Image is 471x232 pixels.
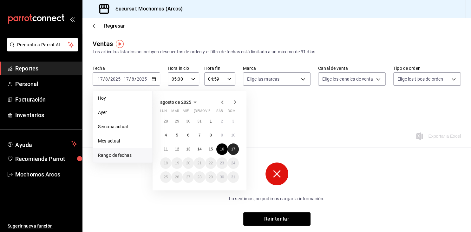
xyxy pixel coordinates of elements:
button: Pregunta a Parrot AI [7,38,78,51]
abbr: 20 de agosto de 2025 [186,161,190,165]
abbr: 27 de agosto de 2025 [186,175,190,179]
abbr: 31 de agosto de 2025 [231,175,235,179]
abbr: 9 de agosto de 2025 [221,133,223,137]
button: 17 de agosto de 2025 [228,143,239,155]
span: / [108,76,110,82]
h3: Sucursal: Mochomos (Arcos) [110,5,183,13]
abbr: 21 de agosto de 2025 [197,161,201,165]
button: 19 de agosto de 2025 [171,157,182,169]
button: 12 de agosto de 2025 [171,143,182,155]
abbr: 1 de agosto de 2025 [210,119,212,123]
button: 3 de agosto de 2025 [228,116,239,127]
abbr: domingo [228,109,236,116]
input: ---- [110,76,121,82]
button: 8 de agosto de 2025 [205,129,216,141]
button: 22 de agosto de 2025 [205,157,216,169]
label: Hora inicio [168,66,199,70]
button: 29 de julio de 2025 [171,116,182,127]
button: 30 de agosto de 2025 [216,171,227,183]
input: ---- [136,76,147,82]
abbr: viernes [205,109,210,116]
span: Sugerir nueva función [8,223,77,229]
abbr: 31 de julio de 2025 [197,119,201,123]
abbr: lunes [160,109,167,116]
img: Tooltip marker [116,40,124,48]
button: 7 de agosto de 2025 [194,129,205,141]
span: - [121,76,123,82]
abbr: 5 de agosto de 2025 [176,133,178,137]
button: 25 de agosto de 2025 [160,171,171,183]
abbr: 25 de agosto de 2025 [164,175,168,179]
span: Reportes [15,64,77,73]
button: agosto de 2025 [160,98,199,106]
span: Facturación [15,95,77,104]
abbr: 15 de agosto de 2025 [209,147,213,151]
button: 18 de agosto de 2025 [160,157,171,169]
abbr: 26 de agosto de 2025 [175,175,179,179]
button: 28 de agosto de 2025 [194,171,205,183]
abbr: miércoles [183,109,189,116]
button: 13 de agosto de 2025 [183,143,194,155]
span: Mochomos Arcos [15,170,77,179]
abbr: 29 de julio de 2025 [175,119,179,123]
abbr: 14 de agosto de 2025 [197,147,201,151]
abbr: 28 de agosto de 2025 [197,175,201,179]
abbr: 11 de agosto de 2025 [164,147,168,151]
abbr: 4 de agosto de 2025 [165,133,167,137]
label: Fecha [93,66,160,70]
abbr: 13 de agosto de 2025 [186,147,190,151]
button: Regresar [93,23,125,29]
abbr: 2 de agosto de 2025 [221,119,223,123]
span: Ayuda [15,140,69,148]
span: Ayer [98,109,147,116]
span: Personal [15,80,77,88]
button: 14 de agosto de 2025 [194,143,205,155]
span: Recomienda Parrot [15,155,77,163]
label: Marca [243,66,311,70]
button: 15 de agosto de 2025 [205,143,216,155]
input: -- [123,76,129,82]
button: 20 de agosto de 2025 [183,157,194,169]
abbr: 10 de agosto de 2025 [231,133,235,137]
abbr: 28 de julio de 2025 [164,119,168,123]
span: Elige las marcas [247,76,279,82]
div: Ventas [93,39,113,49]
span: Hoy [98,95,147,102]
abbr: 22 de agosto de 2025 [209,161,213,165]
abbr: jueves [194,109,231,116]
span: Semana actual [98,123,147,130]
button: 24 de agosto de 2025 [228,157,239,169]
abbr: 6 de agosto de 2025 [187,133,189,137]
abbr: sábado [216,109,223,116]
span: Elige los canales de venta [322,76,373,82]
abbr: 29 de agosto de 2025 [209,175,213,179]
abbr: 19 de agosto de 2025 [175,161,179,165]
abbr: 12 de agosto de 2025 [175,147,179,151]
button: 27 de agosto de 2025 [183,171,194,183]
abbr: 3 de agosto de 2025 [232,119,234,123]
span: Rango de fechas [98,152,147,159]
label: Hora fin [204,66,236,70]
abbr: 7 de agosto de 2025 [199,133,201,137]
button: 29 de agosto de 2025 [205,171,216,183]
abbr: 16 de agosto de 2025 [220,147,224,151]
label: Canal de venta [318,66,386,70]
div: Los artículos listados no incluyen descuentos de orden y el filtro de fechas está limitado a un m... [93,49,461,55]
span: Mes actual [98,138,147,144]
abbr: 17 de agosto de 2025 [231,147,235,151]
input: -- [105,76,108,82]
abbr: 24 de agosto de 2025 [231,161,235,165]
input: -- [131,76,134,82]
abbr: 23 de agosto de 2025 [220,161,224,165]
button: 4 de agosto de 2025 [160,129,171,141]
span: Pregunta a Parrot AI [17,42,68,48]
button: 26 de agosto de 2025 [171,171,182,183]
button: 2 de agosto de 2025 [216,116,227,127]
span: Inventarios [15,111,77,119]
button: 9 de agosto de 2025 [216,129,227,141]
button: 6 de agosto de 2025 [183,129,194,141]
span: Regresar [104,23,125,29]
abbr: 30 de julio de 2025 [186,119,190,123]
button: 10 de agosto de 2025 [228,129,239,141]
